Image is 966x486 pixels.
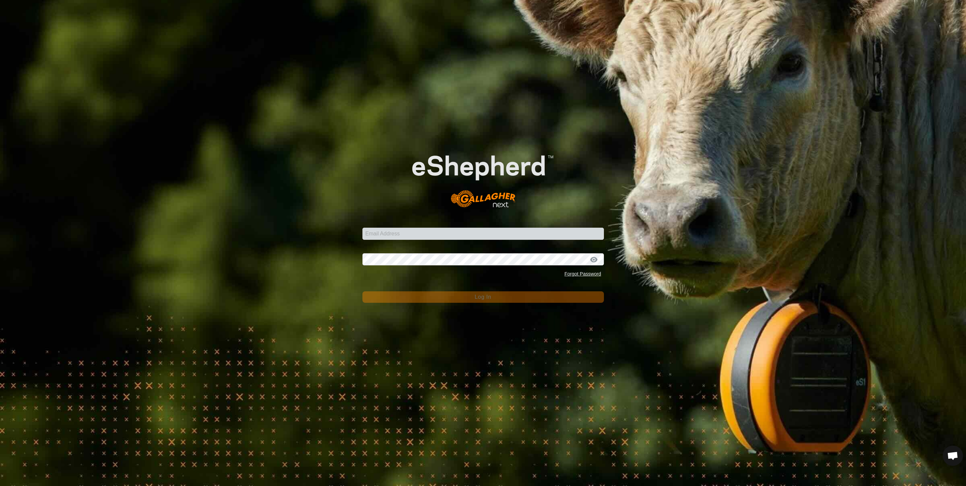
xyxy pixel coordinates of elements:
a: Open chat [943,446,963,466]
a: Forgot Password [565,271,601,277]
img: E-shepherd Logo [386,135,580,217]
span: Log In [475,294,491,300]
button: Log In [362,291,604,303]
input: Email Address [362,228,604,240]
